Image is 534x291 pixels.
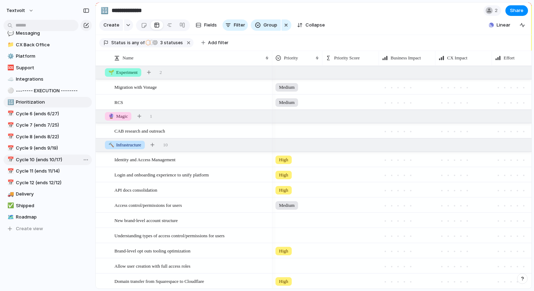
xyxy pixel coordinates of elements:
span: 🌱 [108,70,114,75]
div: 📅Cycle 8 (ends 8/22) [4,132,92,142]
span: Access control/permissions for users [114,201,182,209]
span: Magic [108,113,128,120]
button: 🚚 [6,191,13,198]
span: Shipped [16,202,89,209]
div: ✅ [7,202,12,210]
div: ⚪ [7,87,12,95]
span: Business Impact [391,54,421,62]
div: 🆘 [7,64,12,72]
span: Medium [279,202,295,209]
button: 📁 [6,41,13,48]
a: 📅Cycle 11 (ends 11/14) [4,166,92,176]
span: Effort [504,54,515,62]
span: Create [103,22,119,29]
button: 🔢 [99,5,110,16]
span: Cycle 7 (ends 7/25) [16,122,89,129]
button: ✅ [6,202,13,209]
div: 🔢 [7,98,12,106]
button: 🔢 [6,99,13,106]
span: 2 [160,69,162,76]
div: 📅 [7,121,12,129]
div: 🔢 [101,6,108,15]
span: Identity and Access Management [114,155,176,163]
a: 📁CX Back Office [4,40,92,50]
span: Cycle 9 (ends 9/19) [16,145,89,152]
span: 🔮 [108,114,114,119]
a: ⚙️Platform [4,51,92,62]
span: Domain transfer from Squarespace to Cloudflare [114,277,204,285]
span: Login and onboarding experience to unify platform [114,170,209,179]
span: -------- EXECUTION -------- [16,87,89,94]
span: High [279,248,288,255]
span: Cycle 12 (ends 12/12) [16,179,89,186]
button: 📅 [6,133,13,140]
div: 📅 [7,156,12,164]
span: Collapse [305,22,325,29]
span: Brand-level opt outs tooling optimization [114,246,190,255]
a: 🔢Prioritization [4,97,92,107]
button: 3 statuses [145,39,184,47]
a: ⚪-------- EXECUTION -------- [4,86,92,96]
span: Medium [279,99,295,106]
span: Medium [279,84,295,91]
button: Filter [222,19,248,31]
span: Messaging [16,30,89,37]
a: ✅Shipped [4,200,92,211]
button: ☁️ [6,76,13,83]
a: 📅Cycle 9 (ends 9/19) [4,143,92,153]
span: 3 [158,40,164,45]
span: Name [123,54,133,62]
span: Status [111,40,126,46]
a: 📅Cycle 12 (ends 12/12) [4,177,92,188]
a: 📅Cycle 7 (ends 7/25) [4,120,92,130]
span: High [279,156,288,163]
span: statuses [158,40,183,46]
button: 💬 [6,30,13,37]
span: Cycle 10 (ends 10/17) [16,156,89,163]
span: CAB research and outreach [114,127,165,135]
a: 📅Cycle 6 (ends 6/27) [4,109,92,119]
span: Infrastructure [108,141,141,149]
span: Integrations [16,76,89,83]
div: 💬Messaging [4,28,92,39]
div: ⚙️ [7,52,12,60]
button: 📅 [6,145,13,152]
span: New brand-level account structure [114,216,178,224]
a: 🆘Support [4,63,92,73]
span: Experiment [108,69,138,76]
a: 🚚Delivery [4,189,92,199]
div: 📅 [7,133,12,141]
a: ☁️Integrations [4,74,92,85]
span: Share [510,7,523,14]
button: 📅 [6,168,13,175]
span: CX Impact [447,54,467,62]
span: any of [131,40,144,46]
div: 📅 [7,179,12,187]
span: is [127,40,131,46]
button: 🆘 [6,64,13,71]
div: 📅 [7,144,12,152]
span: Cycle 6 (ends 6/27) [16,110,89,117]
button: 📅 [6,122,13,129]
span: High [279,278,288,285]
button: 🗺️ [6,214,13,221]
button: Create view [4,223,92,234]
span: CX Back Office [16,41,89,48]
span: Roadmap [16,214,89,221]
button: Fields [193,19,220,31]
span: Cycle 11 (ends 11/14) [16,168,89,175]
a: 🗺️Roadmap [4,212,92,222]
